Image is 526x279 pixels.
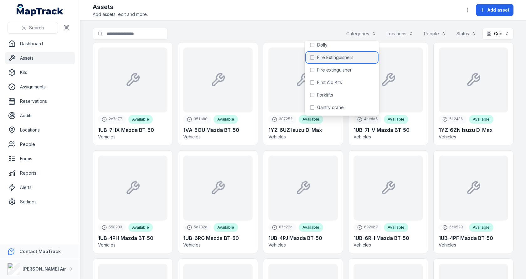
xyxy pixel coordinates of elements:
a: People [5,138,75,151]
a: Dashboard [5,37,75,50]
span: Add assets, edit and more. [93,11,148,17]
a: Kits [5,66,75,79]
button: Grid [482,28,513,40]
span: Fire extinguisher [317,67,352,73]
span: Gantry crane [317,104,344,111]
button: People [420,28,450,40]
button: Search [8,22,58,34]
h2: Assets [93,2,148,11]
a: Reports [5,167,75,179]
button: Add asset [476,4,513,16]
span: Forklifts [317,92,333,98]
a: Audits [5,109,75,122]
button: Categories [342,28,380,40]
strong: Contact MapTrack [19,249,61,254]
a: Forms [5,152,75,165]
a: Alerts [5,181,75,194]
a: Assets [5,52,75,64]
span: Add asset [487,7,509,13]
span: First Aid Kits [317,79,342,86]
button: Locations [383,28,417,40]
span: Search [29,25,44,31]
strong: [PERSON_NAME] Air [23,266,66,272]
a: Settings [5,196,75,208]
a: MapTrack [17,4,64,16]
a: Reservations [5,95,75,107]
a: Assignments [5,81,75,93]
span: Fire Extinguishers [317,54,353,61]
a: Locations [5,124,75,136]
button: Status [452,28,480,40]
span: Dolly [317,42,327,48]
